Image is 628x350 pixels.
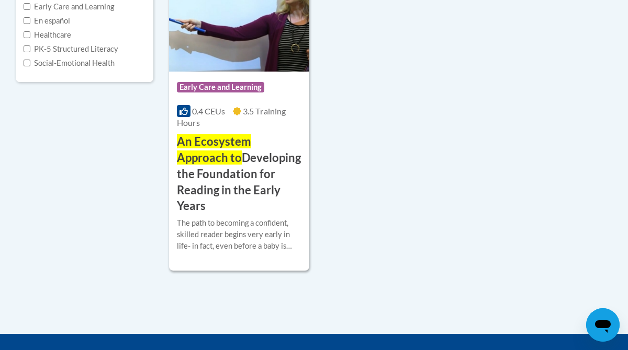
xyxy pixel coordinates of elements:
input: Checkbox for Options [24,3,30,10]
label: Healthcare [24,29,71,41]
label: Social-Emotional Health [24,57,115,69]
span: An Ecosystem Approach to [177,134,251,165]
input: Checkbox for Options [24,45,30,52]
span: 0.4 CEUs [192,106,225,116]
span: Early Care and Learning [177,82,264,92]
div: The path to becoming a confident, skilled reader begins very early in life- in fact, even before ... [177,217,301,252]
input: Checkbox for Options [24,17,30,24]
input: Checkbox for Options [24,60,30,66]
label: PK-5 Structured Literacy [24,43,118,55]
input: Checkbox for Options [24,31,30,38]
label: En español [24,15,70,27]
label: Early Care and Learning [24,1,114,13]
iframe: Button to launch messaging window [586,308,620,342]
h3: Developing the Foundation for Reading in the Early Years [177,134,301,214]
